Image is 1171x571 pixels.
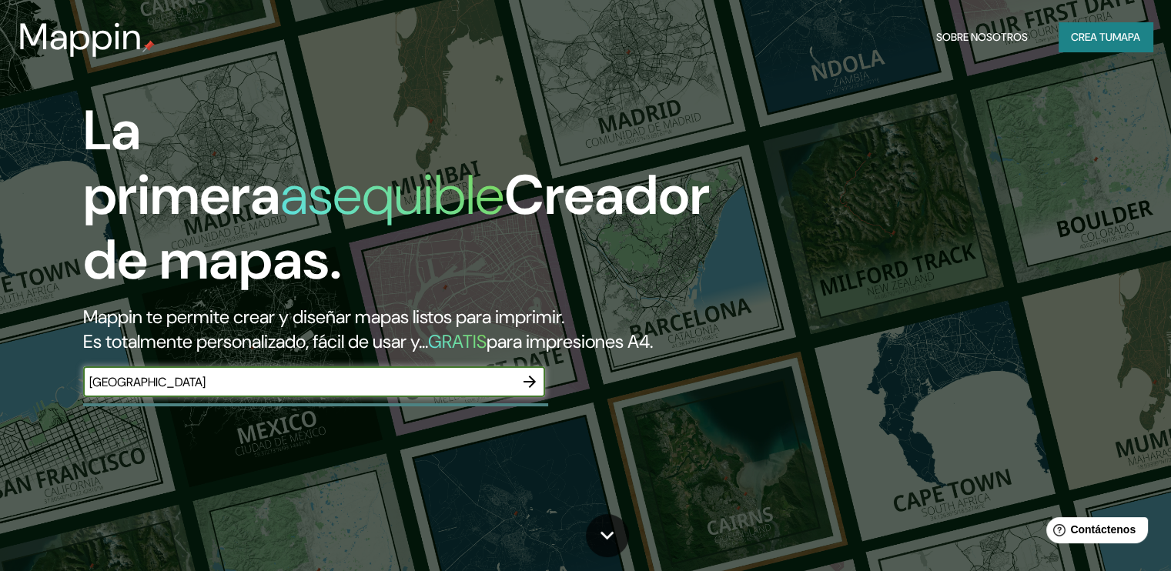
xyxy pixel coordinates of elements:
font: La primera [83,95,280,231]
font: Sobre nosotros [936,30,1028,44]
button: Sobre nosotros [930,22,1034,52]
input: Elige tu lugar favorito [83,373,514,391]
font: asequible [280,159,504,231]
font: GRATIS [428,329,487,353]
font: Es totalmente personalizado, fácil de usar y... [83,329,428,353]
img: pin de mapeo [142,40,155,52]
font: para impresiones A4. [487,329,653,353]
font: mapa [1112,30,1140,44]
font: Mappin te permite crear y diseñar mapas listos para imprimir. [83,305,564,329]
font: Creador de mapas. [83,159,710,296]
button: Crea tumapa [1059,22,1153,52]
font: Mappin [18,12,142,61]
iframe: Lanzador de widgets de ayuda [1034,511,1154,554]
font: Crea tu [1071,30,1112,44]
